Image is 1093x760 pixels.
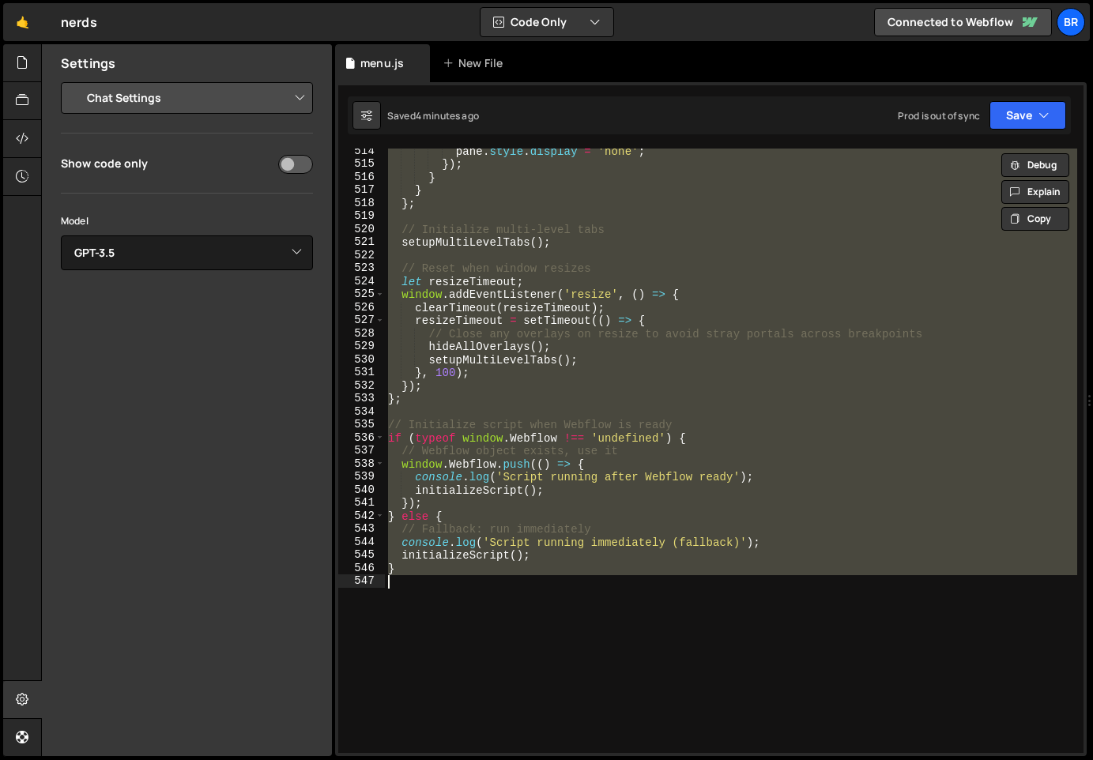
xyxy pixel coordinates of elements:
div: 542 [338,510,385,523]
div: 534 [338,405,385,419]
div: 536 [338,431,385,445]
div: 545 [338,548,385,562]
div: New File [443,55,509,71]
div: 544 [338,536,385,549]
div: 531 [338,366,385,379]
div: 524 [338,275,385,288]
div: 523 [338,261,385,275]
div: 514 [338,145,385,158]
div: 515 [338,157,385,171]
div: 522 [338,249,385,262]
div: 537 [338,444,385,457]
div: 546 [338,562,385,575]
div: 516 [338,171,385,184]
div: 540 [338,483,385,497]
button: Save [989,101,1066,130]
div: 526 [338,301,385,314]
div: 521 [338,235,385,249]
a: Connected to Webflow [874,8,1052,36]
div: 533 [338,392,385,405]
div: 539 [338,470,385,483]
a: br [1057,8,1085,36]
div: 517 [338,183,385,197]
div: 519 [338,209,385,223]
div: 518 [338,197,385,210]
div: 528 [338,327,385,340]
button: Code Only [481,8,613,36]
button: Debug [1001,153,1069,177]
div: 535 [338,418,385,431]
div: 547 [338,574,385,588]
div: Saved [387,109,479,122]
div: nerds [61,13,97,32]
div: 527 [338,314,385,327]
div: Show code only [61,156,148,171]
label: Model [61,213,89,229]
div: 543 [338,522,385,536]
div: 530 [338,353,385,367]
div: menu.js [360,55,404,71]
div: 538 [338,457,385,471]
button: Explain [1001,180,1069,204]
div: 4 minutes ago [416,109,479,122]
div: 541 [338,496,385,510]
div: 520 [338,223,385,236]
a: 🤙 [3,3,42,41]
div: 529 [338,340,385,353]
div: 532 [338,379,385,393]
div: 525 [338,288,385,301]
button: Copy [1001,207,1069,231]
div: Prod is out of sync [898,109,980,122]
h2: Settings [61,55,115,72]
